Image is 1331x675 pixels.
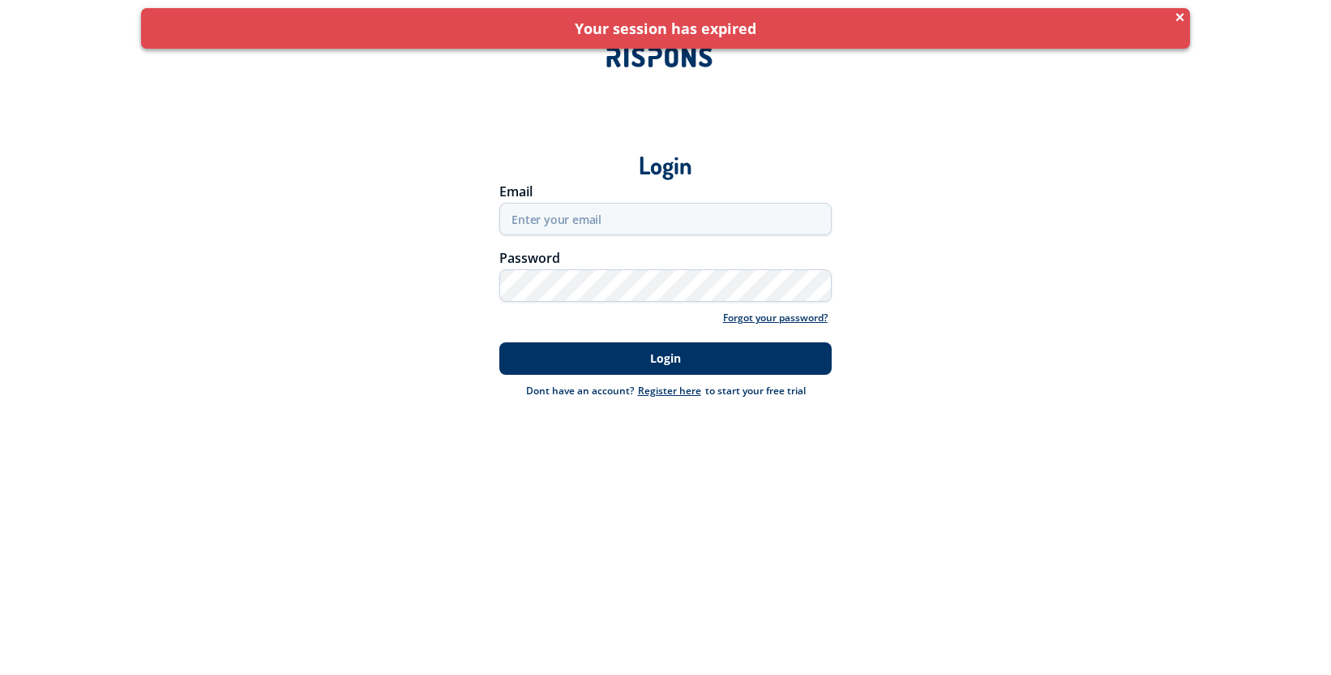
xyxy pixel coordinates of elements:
div: Password [499,252,832,264]
a: Register here [634,384,705,398]
input: Enter your email [499,203,832,235]
div: to start your free trial [634,383,806,399]
div: Email [499,185,832,198]
div: Login [109,125,1222,181]
button: Login [499,342,832,375]
a: Forgot your password? [719,310,832,326]
span: × [1175,11,1186,23]
div: Your session has expired [153,20,1178,37]
div: Dont have an account? [526,383,634,399]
